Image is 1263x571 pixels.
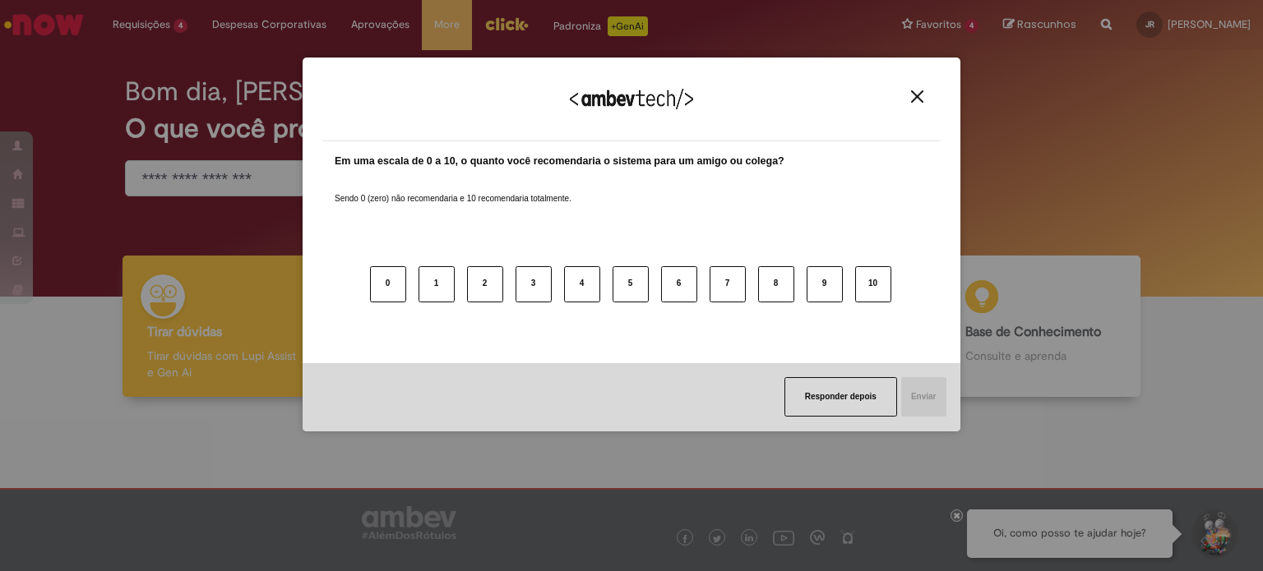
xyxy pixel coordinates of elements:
button: Responder depois [784,377,897,417]
button: 7 [710,266,746,302]
button: 10 [855,266,891,302]
img: Logo Ambevtech [570,89,693,109]
button: 1 [419,266,455,302]
button: 2 [467,266,503,302]
img: Close [911,90,923,103]
button: 8 [758,266,794,302]
button: Close [906,90,928,104]
label: Sendo 0 (zero) não recomendaria e 10 recomendaria totalmente. [335,173,571,205]
button: 0 [370,266,406,302]
button: 5 [613,266,649,302]
button: 4 [564,266,600,302]
button: 9 [807,266,843,302]
button: 3 [516,266,552,302]
label: Em uma escala de 0 a 10, o quanto você recomendaria o sistema para um amigo ou colega? [335,154,784,169]
button: 6 [661,266,697,302]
